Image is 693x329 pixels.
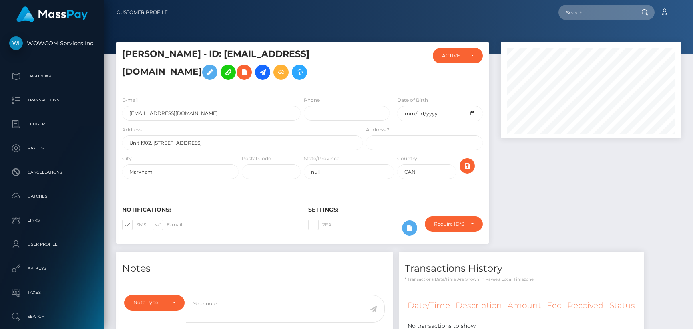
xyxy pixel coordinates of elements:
p: Transactions [9,94,95,106]
label: Phone [304,97,320,104]
label: Address [122,126,142,133]
p: Payees [9,142,95,154]
th: Received [564,295,607,317]
a: Payees [6,138,98,158]
h6: Notifications: [122,206,296,213]
a: Dashboard [6,66,98,86]
a: Customer Profile [117,4,168,21]
p: * Transactions date/time are shown in payee's local timezone [405,276,638,282]
th: Fee [544,295,564,317]
p: Links [9,214,95,226]
label: Date of Birth [397,97,428,104]
img: MassPay Logo [16,6,88,22]
label: State/Province [304,155,339,162]
p: User Profile [9,238,95,250]
button: Note Type [124,295,185,310]
a: Initiate Payout [255,65,270,80]
label: E-mail [153,220,182,230]
p: API Keys [9,262,95,275]
h4: Transactions History [405,262,638,276]
input: Search... [558,5,634,20]
h4: Notes [122,262,387,276]
a: Cancellations [6,162,98,182]
p: Dashboard [9,70,95,82]
p: Ledger [9,118,95,130]
label: SMS [122,220,146,230]
th: Date/Time [405,295,453,317]
a: Links [6,210,98,230]
img: WOWCOM Services Inc [9,36,23,50]
p: Batches [9,190,95,202]
a: Ledger [6,114,98,134]
label: Address 2 [366,126,390,133]
label: City [122,155,132,162]
p: Taxes [9,287,95,299]
a: Taxes [6,283,98,303]
a: User Profile [6,234,98,254]
p: Search [9,311,95,323]
th: Description [453,295,505,317]
label: Country [397,155,417,162]
div: ACTIVE [442,52,464,59]
label: E-mail [122,97,138,104]
label: Postal Code [242,155,271,162]
h6: Settings: [308,206,482,213]
div: Note Type [133,299,166,306]
p: Cancellations [9,166,95,178]
th: Status [607,295,638,317]
label: 2FA [308,220,332,230]
th: Amount [505,295,544,317]
div: Require ID/Selfie Verification [434,221,464,227]
a: Batches [6,186,98,206]
span: WOWCOM Services Inc [6,40,98,47]
a: Search [6,307,98,327]
a: API Keys [6,258,98,279]
a: Transactions [6,90,98,110]
button: Require ID/Selfie Verification [425,216,482,232]
button: ACTIVE [433,48,483,63]
h5: [PERSON_NAME] - ID: [EMAIL_ADDRESS][DOMAIN_NAME] [122,48,358,84]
